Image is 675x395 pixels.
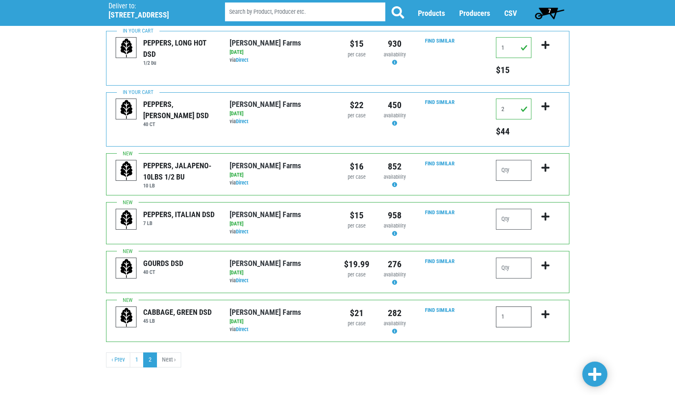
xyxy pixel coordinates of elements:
div: $21 [344,306,369,320]
span: availability [384,174,406,180]
div: GOURDS DSD [143,258,183,269]
a: [PERSON_NAME] Farms [230,161,301,170]
input: Qty [496,37,531,58]
nav: pager [106,352,569,367]
h6: 40 CT [143,269,183,275]
div: [DATE] [230,171,331,179]
span: availability [384,51,406,58]
h6: 40 CT [143,121,217,127]
span: availability [384,112,406,119]
div: 276 [382,258,407,271]
div: PEPPERS, LONG HOT DSD [143,37,217,60]
a: Direct [236,228,248,235]
a: [PERSON_NAME] Farms [230,210,301,219]
div: per case [344,173,369,181]
div: PEPPERS, [PERSON_NAME] DSD [143,99,217,121]
input: Qty [496,209,531,230]
div: [DATE] [230,220,331,228]
p: Deliver to: [109,2,204,10]
a: Find Similar [425,160,455,167]
a: [PERSON_NAME] Farms [230,308,301,317]
div: $16 [344,160,369,173]
img: placeholder-variety-43d6402dacf2d531de610a020419775a.svg [116,307,137,328]
input: Qty [496,306,531,327]
div: 930 [382,37,407,51]
div: via [230,179,331,187]
div: via [230,56,331,64]
div: $15 [344,37,369,51]
div: via [230,277,331,285]
input: Qty [496,258,531,279]
a: previous [106,352,130,367]
a: Find Similar [425,258,455,264]
a: Producers [459,9,490,18]
img: placeholder-variety-43d6402dacf2d531de610a020419775a.svg [116,160,137,181]
div: $15 [344,209,369,222]
a: Direct [236,277,248,284]
h6: 1/2 bu [143,60,217,66]
img: placeholder-variety-43d6402dacf2d531de610a020419775a.svg [116,258,137,279]
a: 7 [531,5,568,21]
h6: 45 LB [143,318,212,324]
a: [PERSON_NAME] Farms [230,38,301,47]
a: CSV [504,9,517,18]
div: $19.99 [344,258,369,271]
a: Direct [236,180,248,186]
a: Find Similar [425,307,455,313]
h5: Total price [496,65,531,76]
span: availability [384,271,406,278]
a: [PERSON_NAME] Farms [230,259,301,268]
div: 852 [382,160,407,173]
h5: [STREET_ADDRESS] [109,10,204,20]
div: Availability may be subject to change. [382,51,407,67]
div: 450 [382,99,407,112]
div: per case [344,112,369,120]
input: Qty [496,99,531,119]
div: [DATE] [230,48,331,56]
div: via [230,118,331,126]
div: per case [344,320,369,328]
div: [DATE] [230,269,331,277]
input: Qty [496,160,531,181]
div: per case [344,222,369,230]
div: $22 [344,99,369,112]
a: Direct [236,326,248,332]
a: [PERSON_NAME] Farms [230,100,301,109]
a: Products [418,9,445,18]
a: 1 [130,352,144,367]
a: Find Similar [425,38,455,44]
h5: Total price [496,126,531,137]
h6: 10 LB [143,182,217,189]
div: via [230,326,331,334]
span: availability [384,320,406,327]
div: via [230,228,331,236]
div: per case [344,271,369,279]
div: PEPPERS, ITALIAN DSD [143,209,215,220]
div: [DATE] [230,110,331,118]
div: PEPPERS, JALAPENO- 10LBS 1/2 BU [143,160,217,182]
span: availability [384,223,406,229]
a: Find Similar [425,209,455,215]
input: Search by Product, Producer etc. [225,3,385,21]
div: 282 [382,306,407,320]
div: [DATE] [230,318,331,326]
a: Direct [236,118,248,124]
a: Find Similar [425,99,455,105]
img: placeholder-variety-43d6402dacf2d531de610a020419775a.svg [116,38,137,58]
img: placeholder-variety-43d6402dacf2d531de610a020419775a.svg [116,99,137,120]
h6: 7 LB [143,220,215,226]
div: 958 [382,209,407,222]
a: Direct [236,57,248,63]
img: placeholder-variety-43d6402dacf2d531de610a020419775a.svg [116,209,137,230]
div: per case [344,51,369,59]
div: CABBAGE, GREEN DSD [143,306,212,318]
div: Availability may be subject to change. [382,112,407,128]
span: 7 [548,8,551,14]
a: 2 [143,352,157,367]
